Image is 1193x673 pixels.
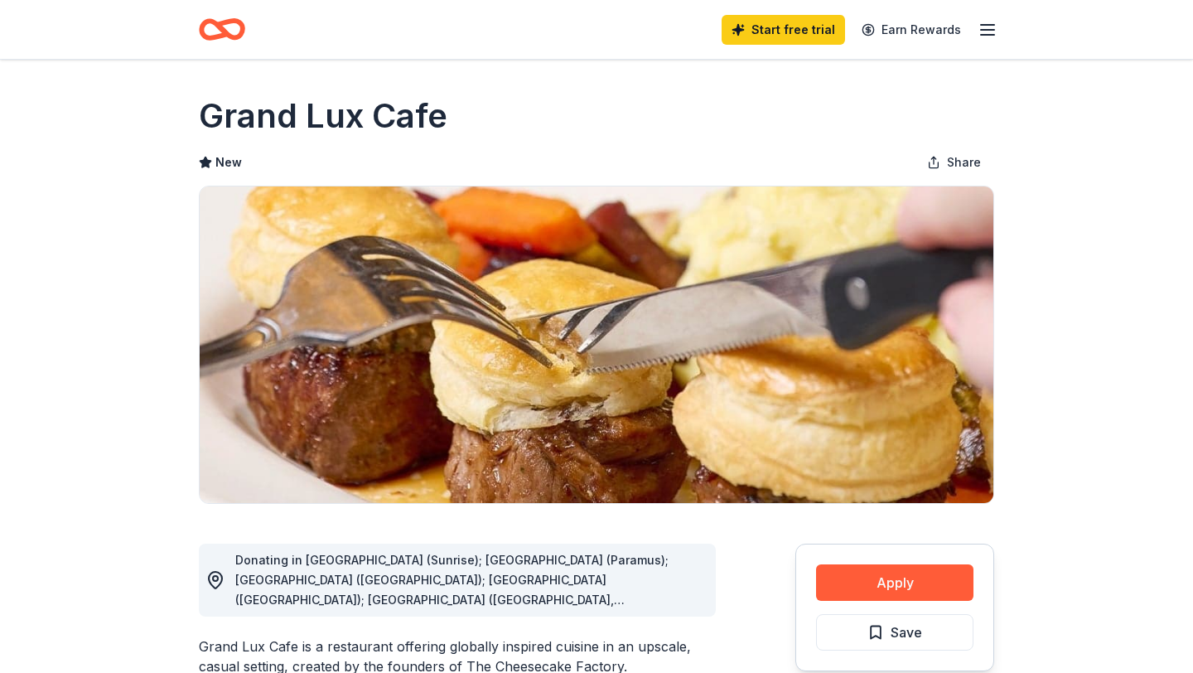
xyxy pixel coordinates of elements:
span: New [215,153,242,172]
a: Earn Rewards [852,15,971,45]
span: Save [891,622,922,643]
span: Share [947,153,981,172]
span: Donating in [GEOGRAPHIC_DATA] (Sunrise); [GEOGRAPHIC_DATA] (Paramus); [GEOGRAPHIC_DATA] ([GEOGRAP... [235,553,669,627]
button: Apply [816,564,973,601]
h1: Grand Lux Cafe [199,93,447,139]
a: Home [199,10,245,49]
a: Start free trial [722,15,845,45]
img: Image for Grand Lux Cafe [200,186,993,503]
button: Share [914,146,994,179]
button: Save [816,614,973,651]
